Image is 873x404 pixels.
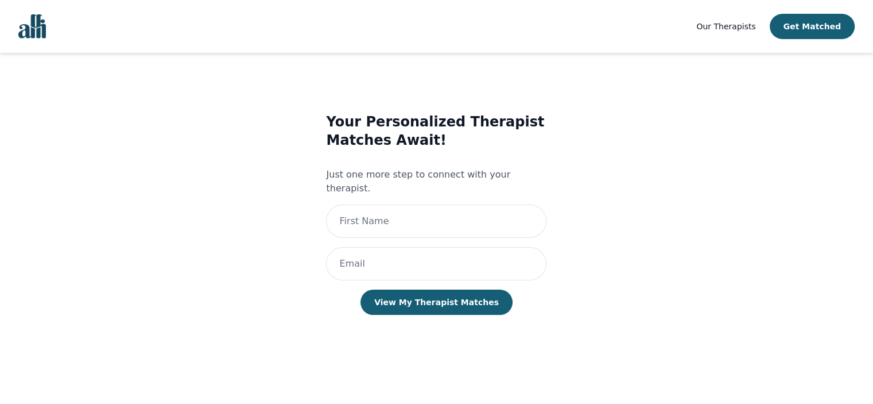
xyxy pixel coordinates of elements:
img: alli logo [18,14,46,39]
button: Get Matched [770,14,855,39]
a: Our Therapists [696,20,755,33]
span: Our Therapists [696,22,755,31]
input: First Name [326,205,546,238]
input: Email [326,247,546,280]
button: View My Therapist Matches [360,290,513,315]
p: Just one more step to connect with your therapist. [326,168,546,195]
h3: Your Personalized Therapist Matches Await! [326,113,546,149]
